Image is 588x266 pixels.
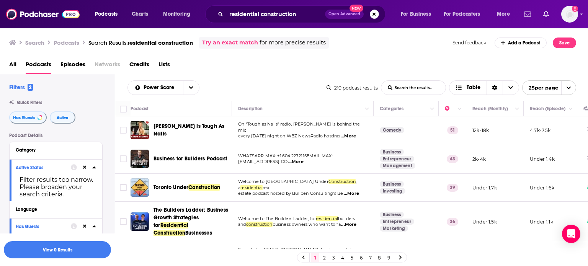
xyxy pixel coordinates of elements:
img: Podchaser - Follow, Share and Rate Podcasts [6,7,80,21]
a: Business [380,181,404,187]
p: Under 1.5k [472,219,497,225]
button: Has Guests [9,111,47,124]
div: Sort Direction [487,81,503,95]
img: User Profile [561,6,578,23]
button: Send feedback [450,39,488,46]
a: Business for Builders Podcast [154,155,227,163]
button: View 0 Results [4,241,111,258]
a: All [9,58,16,74]
button: Column Actions [566,104,575,114]
div: Search Results: [88,39,193,46]
button: Show profile menu [561,6,578,23]
p: Under 1.4k [530,156,555,162]
a: 9 [385,253,392,262]
button: Open AdvancedNew [325,10,364,19]
h3: Podcasts [54,39,79,46]
h3: Search [25,39,44,46]
a: 1 [311,253,319,262]
button: Save [553,38,576,48]
span: For Podcasters [444,9,480,20]
div: Description [238,104,263,113]
button: Active [50,111,75,124]
p: Under 1.7k [472,184,497,191]
a: Show notifications dropdown [521,8,534,21]
div: Podcast [131,104,149,113]
a: Lists [158,58,170,74]
a: Management [380,163,415,169]
span: Residential Construction [154,222,188,236]
span: residential [316,216,338,221]
a: 4 [339,253,346,262]
a: Search Results:residential construction [88,39,193,46]
span: ...More [341,133,356,139]
a: Entrepreneur [380,156,414,162]
a: 6 [357,253,365,262]
span: Networks [95,58,120,74]
div: Has Guests [16,224,66,229]
p: 51 [447,126,458,134]
button: open menu [395,8,441,20]
span: real [263,185,271,190]
a: [PERSON_NAME] Is Tough As Nails [154,122,229,138]
span: More [497,9,510,20]
svg: Add a profile image [572,6,578,12]
a: Investing [380,188,405,194]
span: Toggle select row [120,218,127,225]
span: Construction [188,184,220,191]
span: Quick Filters [17,100,42,105]
span: Toronto Under [154,184,188,191]
h2: Choose List sort [127,80,199,95]
button: Choose View [449,80,519,95]
p: 43 [447,155,458,163]
span: New [350,5,363,12]
p: 2k-4k [472,156,486,162]
a: 7 [366,253,374,262]
span: estate podcast hosted by Bullpen Consulting’s Be [238,191,343,196]
span: 25 per page [523,82,558,94]
span: builders [338,216,355,221]
span: Toggle select row [120,184,127,191]
span: The Builders Ladder: Business Growth Strategies for [154,207,228,228]
span: ...More [344,191,359,197]
button: open menu [90,8,127,20]
span: 2 [28,84,33,91]
a: Credits [129,58,149,74]
span: Podcasts [26,58,51,74]
img: Business for Builders Podcast [131,150,149,168]
a: Charts [127,8,153,20]
span: [EMAIL_ADDRESS] CO [238,159,287,164]
h2: Filters [9,83,33,91]
span: Founded in [DATE], [PERSON_NAME], Inc. is one of the premier [238,247,356,258]
span: Welcome to [GEOGRAPHIC_DATA] Under [238,179,328,184]
p: 4.7k-7.5k [530,127,551,134]
div: Filter results too narrow. Please broaden your search criteria. [16,176,96,198]
a: 3 [330,253,337,262]
p: 12k-18k [472,127,489,134]
span: ...More [341,222,356,228]
span: Businesses [185,230,212,236]
span: Charts [132,9,148,20]
p: Under 1.1k [530,219,553,225]
button: open menu [522,80,576,95]
a: 8 [376,253,383,262]
div: 210 podcast results [327,85,378,91]
button: open menu [183,81,199,95]
a: Try an exact match [202,38,258,47]
a: Toronto UnderConstruction [154,184,220,191]
button: Category [16,145,96,155]
span: business owners who want to fa [273,222,341,227]
span: residential [240,185,263,190]
img: The Builders Ladder: Business Growth Strategies for Residential Construction Businesses [131,212,149,231]
span: construction [246,222,273,227]
span: and [238,222,246,227]
span: Podcasts [95,9,118,20]
button: open menu [492,8,519,20]
span: Has Guests [13,116,35,120]
span: Power Score [144,85,177,90]
a: Business [380,212,404,218]
div: Active Status [16,165,66,170]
